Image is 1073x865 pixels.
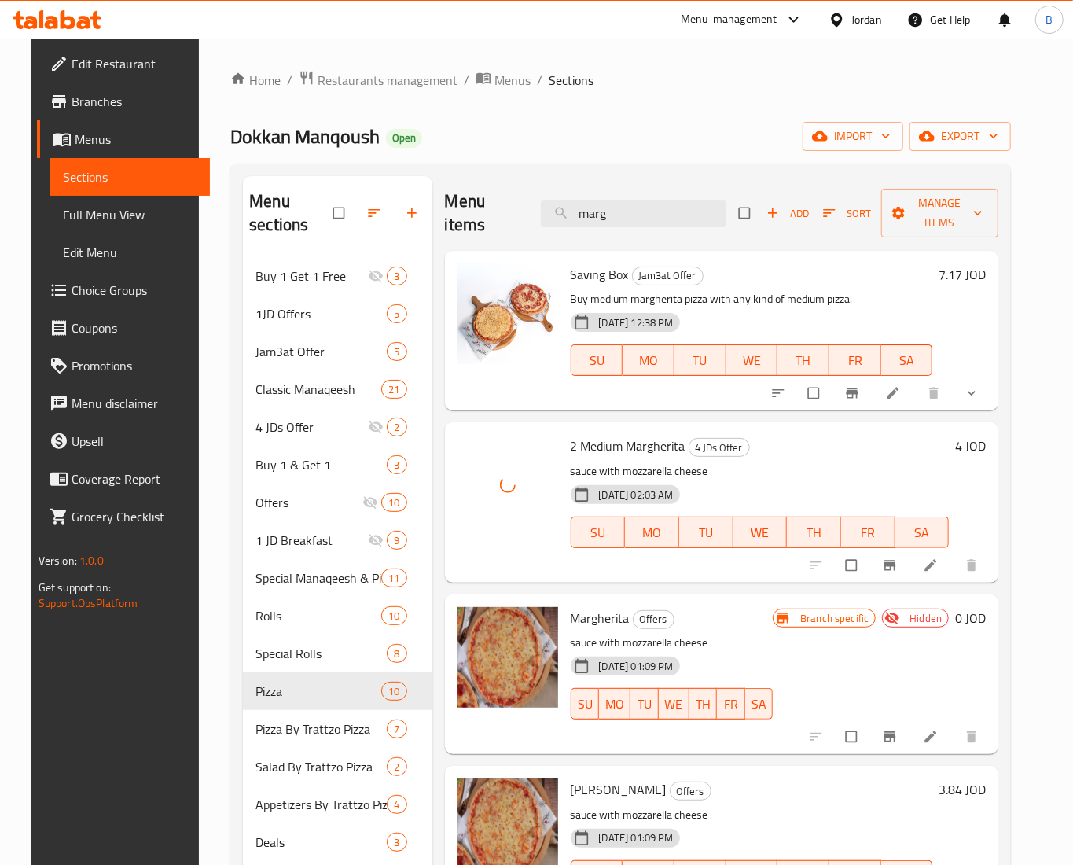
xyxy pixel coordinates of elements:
[637,693,652,716] span: TU
[630,688,659,720] button: TU
[733,517,788,548] button: WE
[37,271,210,309] a: Choice Groups
[255,682,381,701] span: Pizza
[388,344,406,359] span: 5
[382,684,406,699] span: 10
[954,720,992,754] button: delete
[255,606,381,625] span: Rolls
[388,722,406,737] span: 7
[388,760,406,775] span: 2
[681,10,777,29] div: Menu-management
[841,517,895,548] button: FR
[243,786,432,823] div: Appetizers By Trattzo Pizza4
[593,830,680,845] span: [DATE] 01:09 PM
[255,455,387,474] span: Buy 1 & Get 1
[696,693,711,716] span: TH
[494,71,531,90] span: Menus
[255,569,381,587] span: Special Manaqeesh & Pies
[50,158,210,196] a: Sections
[381,682,406,701] div: items
[230,71,281,90] a: Home
[633,267,703,285] span: Jam3at Offer
[787,517,841,548] button: TH
[388,307,406,322] span: 5
[689,688,718,720] button: TH
[388,269,406,284] span: 3
[955,607,986,629] h6: 0 JOD
[243,257,432,295] div: Buy 1 Get 1 Free3
[902,521,943,544] span: SA
[836,349,875,372] span: FR
[243,446,432,484] div: Buy 1 & Get 13
[75,130,197,149] span: Menus
[388,458,406,473] span: 3
[851,11,882,28] div: Jordan
[63,205,197,224] span: Full Menu View
[745,688,774,720] button: SA
[63,243,197,262] span: Edit Menu
[255,644,387,663] span: Special Rolls
[571,517,626,548] button: SU
[243,748,432,786] div: Salad By Trattzo Pizza2
[909,122,1011,151] button: export
[571,263,629,286] span: Saving Box
[243,635,432,672] div: Special Rolls8
[659,688,689,720] button: WE
[689,438,750,457] div: 4 JDs Offer
[255,757,387,776] span: Salad By Trattzo Pizza
[243,408,432,446] div: 4 JDs Offer2
[578,521,619,544] span: SU
[571,289,933,309] p: Buy medium margherita pizza with any kind of medium pizza.
[605,693,624,716] span: MO
[243,484,432,521] div: Offers10
[287,71,292,90] li: /
[243,521,432,559] div: 1 JD Breakfast9
[917,376,954,410] button: delete
[476,70,531,90] a: Menus
[689,439,749,457] span: 4 JDs Offer
[671,782,711,801] span: Offers
[751,693,767,716] span: SA
[679,517,733,548] button: TU
[362,495,378,510] svg: Inactive section
[733,349,772,372] span: WE
[37,347,210,385] a: Promotions
[823,204,871,223] span: Sort
[37,498,210,536] a: Grocery Checklist
[803,122,903,151] button: import
[829,344,881,376] button: FR
[387,795,406,814] div: items
[382,495,406,510] span: 10
[571,778,667,801] span: [PERSON_NAME]
[255,720,387,738] span: Pizza By Trattzo Pizza
[894,193,986,233] span: Manage items
[903,611,948,626] span: Hidden
[39,550,77,571] span: Version:
[381,569,406,587] div: items
[243,823,432,861] div: Deals3
[243,295,432,333] div: 1JD Offers5
[571,606,630,630] span: Margherita
[39,577,111,598] span: Get support on:
[740,521,781,544] span: WE
[37,309,210,347] a: Coupons
[299,70,457,90] a: Restaurants management
[631,521,673,544] span: MO
[549,71,593,90] span: Sections
[726,344,778,376] button: WE
[964,385,979,401] svg: Show Choices
[939,263,986,285] h6: 7.17 JOD
[387,720,406,738] div: items
[571,462,950,481] p: sauce with mozzarella cheese
[230,119,380,154] span: Dokkan Manqoush
[665,693,683,716] span: WE
[255,833,387,852] span: Deals
[72,394,197,413] span: Menu disclaimer
[382,571,406,586] span: 11
[445,190,522,237] h2: Menu items
[623,344,674,376] button: MO
[387,644,406,663] div: items
[72,356,197,375] span: Promotions
[593,488,680,502] span: [DATE] 02:03 AM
